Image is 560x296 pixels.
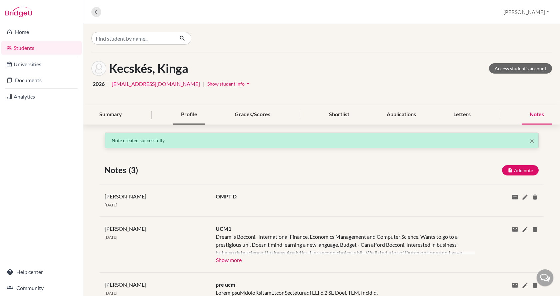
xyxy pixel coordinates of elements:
h1: Kecskés, Kinga [109,61,188,76]
a: Universities [1,58,82,71]
span: UCM1 [216,225,231,232]
a: Help center [1,265,82,279]
a: Documents [1,74,82,87]
div: Letters [445,105,479,125]
span: [DATE] [105,202,117,207]
button: Close [530,137,534,145]
div: Summary [91,105,130,125]
div: Dream is Bocconi. International Finance, Economics Management and Computer Science. Wants to go t... [216,233,465,254]
a: [EMAIL_ADDRESS][DOMAIN_NAME] [112,80,200,88]
button: [PERSON_NAME] [500,6,552,18]
span: (3) [129,164,141,176]
span: OMPT D [216,193,237,199]
img: Bridge-U [5,7,32,17]
span: [PERSON_NAME] [105,225,146,232]
button: Show student infoarrow_drop_down [207,79,252,89]
span: | [107,80,109,88]
input: Find student by name... [91,32,174,45]
div: Profile [173,105,205,125]
span: 2026 [93,80,105,88]
span: pre ucm [216,281,235,288]
span: [DATE] [105,235,117,240]
span: [DATE] [105,291,117,296]
div: Applications [379,105,424,125]
div: Grades/Scores [227,105,278,125]
button: Add note [502,165,539,175]
a: Analytics [1,90,82,103]
span: Show student info [207,81,245,87]
div: Shortlist [321,105,357,125]
span: × [530,136,534,146]
p: Note created successfully [112,137,532,144]
span: | [203,80,204,88]
a: Students [1,41,82,55]
span: [PERSON_NAME] [105,281,146,288]
a: Access student's account [489,63,552,74]
a: Home [1,25,82,39]
span: [PERSON_NAME] [105,193,146,199]
img: Kinga Kecskés's avatar [91,61,106,76]
span: Notes [105,164,129,176]
div: Notes [522,105,552,125]
span: Help [15,5,29,11]
button: Show more [216,254,242,264]
a: Community [1,281,82,295]
i: arrow_drop_down [245,80,251,87]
